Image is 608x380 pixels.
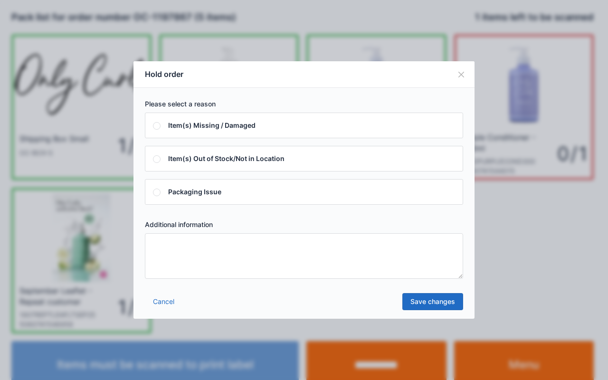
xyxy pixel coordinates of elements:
span: Item(s) Out of Stock/Not in Location [168,154,285,162]
button: Close [448,61,475,88]
label: Please select a reason [145,99,463,109]
a: Save changes [402,293,463,310]
a: Cancel [145,293,182,310]
label: Additional information [145,220,463,229]
span: Item(s) Missing / Damaged [168,121,256,129]
h5: Hold order [145,69,183,80]
span: Packaging Issue [168,188,221,196]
